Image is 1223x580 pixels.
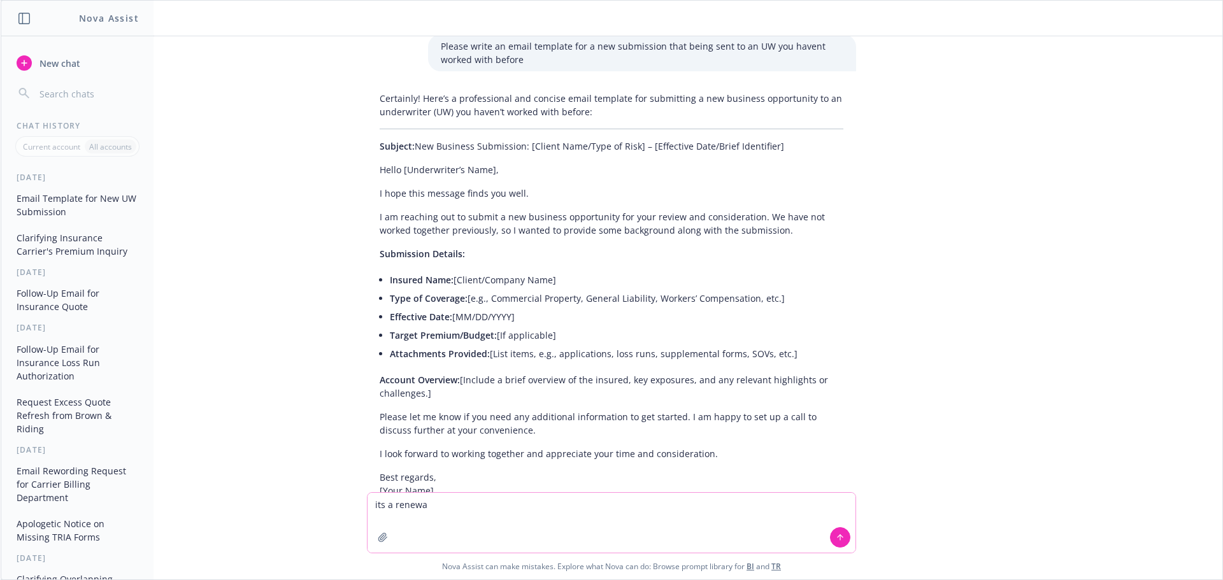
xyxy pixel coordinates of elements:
h1: Nova Assist [79,11,139,25]
button: Follow-Up Email for Insurance Quote [11,283,143,317]
span: Target Premium/Budget: [390,329,497,341]
div: [DATE] [1,553,154,563]
p: I am reaching out to submit a new business opportunity for your review and consideration. We have... [380,210,843,237]
span: Subject: [380,140,415,152]
p: Certainly! Here’s a professional and concise email template for submitting a new business opportu... [380,92,843,118]
button: Follow-Up Email for Insurance Loss Run Authorization [11,339,143,386]
li: [If applicable] [390,326,843,344]
button: Apologetic Notice on Missing TRIA Forms [11,513,143,548]
span: New chat [37,57,80,70]
div: [DATE] [1,172,154,183]
button: Clarifying Insurance Carrier's Premium Inquiry [11,227,143,262]
p: Please let me know if you need any additional information to get started. I am happy to set up a ... [380,410,843,437]
p: Please write an email template for a new submission that being sent to an UW you havent worked wi... [441,39,843,66]
div: [DATE] [1,322,154,333]
div: Chat History [1,120,154,131]
p: Hello [Underwriter’s Name], [380,163,843,176]
li: [MM/DD/YYYY] [390,308,843,326]
a: BI [747,561,754,572]
span: Insured Name: [390,274,454,286]
p: [Include a brief overview of the insured, key exposures, and any relevant highlights or challenges.] [380,373,843,400]
input: Search chats [37,85,138,103]
p: All accounts [89,141,132,152]
li: [Client/Company Name] [390,271,843,289]
button: New chat [11,52,143,74]
p: Best regards, [Your Name] [Your Title] [Your Agency/Organization] [Phone Number] [Email Address] [380,470,843,551]
p: Current account [23,141,80,152]
span: Attachments Provided: [390,348,490,360]
span: Submission Details: [380,248,465,260]
p: I look forward to working together and appreciate your time and consideration. [380,447,843,460]
a: TR [771,561,781,572]
li: [List items, e.g., applications, loss runs, supplemental forms, SOVs, etc.] [390,344,843,363]
div: [DATE] [1,267,154,278]
button: Email Rewording Request for Carrier Billing Department [11,460,143,508]
p: I hope this message finds you well. [380,187,843,200]
li: [e.g., Commercial Property, General Liability, Workers’ Compensation, etc.] [390,289,843,308]
span: Account Overview: [380,374,460,386]
button: Email Template for New UW Submission [11,188,143,222]
textarea: its a [PERSON_NAME] [368,493,855,553]
span: Effective Date: [390,311,452,323]
p: New Business Submission: [Client Name/Type of Risk] – [Effective Date/Brief Identifier] [380,139,843,153]
div: [DATE] [1,444,154,455]
span: Nova Assist can make mistakes. Explore what Nova can do: Browse prompt library for and [6,553,1217,579]
span: Type of Coverage: [390,292,468,304]
button: Request Excess Quote Refresh from Brown & Riding [11,392,143,439]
